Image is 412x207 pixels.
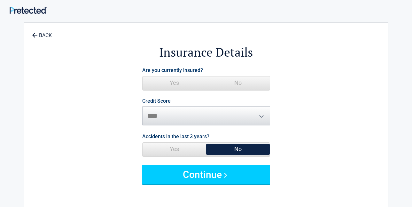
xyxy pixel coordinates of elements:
[143,143,206,155] span: Yes
[10,7,47,13] img: Main Logo
[142,132,209,141] label: Accidents in the last 3 years?
[59,44,353,60] h2: Insurance Details
[206,76,270,89] span: No
[142,66,203,75] label: Are you currently insured?
[142,99,171,104] label: Credit Score
[31,27,53,38] a: BACK
[206,143,270,155] span: No
[143,76,206,89] span: Yes
[142,165,270,184] button: Continue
